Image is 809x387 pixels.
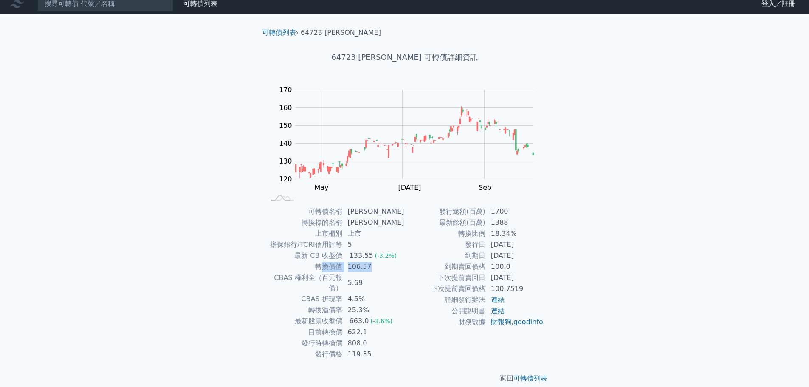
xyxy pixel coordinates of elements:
tspan: 160 [279,104,292,112]
td: 發行時轉換價 [265,338,343,349]
tspan: 140 [279,139,292,147]
td: 106.57 [343,261,405,272]
td: 轉換價值 [265,261,343,272]
td: 100.7519 [486,283,544,294]
td: 到期日 [405,250,486,261]
a: goodinfo [513,318,543,326]
a: 連結 [491,307,505,315]
tspan: [DATE] [398,184,421,192]
tspan: Sep [479,184,491,192]
td: 18.34% [486,228,544,239]
tspan: May [314,184,328,192]
p: 返回 [255,373,554,384]
td: 轉換比例 [405,228,486,239]
td: 可轉債名稱 [265,206,343,217]
td: [PERSON_NAME] [343,206,405,217]
a: 財報狗 [491,318,511,326]
td: 5 [343,239,405,250]
a: 可轉債列表 [513,374,547,382]
g: Chart [275,86,547,192]
div: 聊天小工具 [767,346,809,387]
li: 64723 [PERSON_NAME] [301,28,381,38]
td: 119.35 [343,349,405,360]
span: (-3.2%) [375,252,397,259]
h1: 64723 [PERSON_NAME] 可轉債詳細資訊 [255,51,554,63]
td: 發行日 [405,239,486,250]
td: 808.0 [343,338,405,349]
td: 100.0 [486,261,544,272]
td: 發行價格 [265,349,343,360]
td: 詳細發行辦法 [405,294,486,305]
td: 財務數據 [405,316,486,328]
td: 下次提前賣回價格 [405,283,486,294]
td: 到期賣回價格 [405,261,486,272]
div: 663.0 [348,316,371,326]
td: 擔保銀行/TCRI信用評等 [265,239,343,250]
td: 上市 [343,228,405,239]
td: 最新 CB 收盤價 [265,250,343,261]
div: 133.55 [348,251,375,261]
td: [DATE] [486,239,544,250]
span: (-3.6%) [370,318,392,325]
td: 最新股票收盤價 [265,316,343,327]
td: 下次提前賣回日 [405,272,486,283]
td: 622.1 [343,327,405,338]
td: 4.5% [343,294,405,305]
td: 轉換標的名稱 [265,217,343,228]
td: [DATE] [486,272,544,283]
td: 最新餘額(百萬) [405,217,486,228]
td: 轉換溢價率 [265,305,343,316]
tspan: 120 [279,175,292,183]
td: , [486,316,544,328]
tspan: 130 [279,157,292,165]
td: 目前轉換價 [265,327,343,338]
td: 發行總額(百萬) [405,206,486,217]
td: CBAS 權利金（百元報價） [265,272,343,294]
td: 公開說明書 [405,305,486,316]
a: 連結 [491,296,505,304]
td: [PERSON_NAME] [343,217,405,228]
tspan: 150 [279,121,292,130]
a: 可轉債列表 [262,28,296,37]
td: CBAS 折現率 [265,294,343,305]
iframe: Chat Widget [767,346,809,387]
td: 25.3% [343,305,405,316]
tspan: 170 [279,86,292,94]
td: 1388 [486,217,544,228]
td: 上市櫃別 [265,228,343,239]
td: 1700 [486,206,544,217]
td: 5.69 [343,272,405,294]
td: [DATE] [486,250,544,261]
li: › [262,28,299,38]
